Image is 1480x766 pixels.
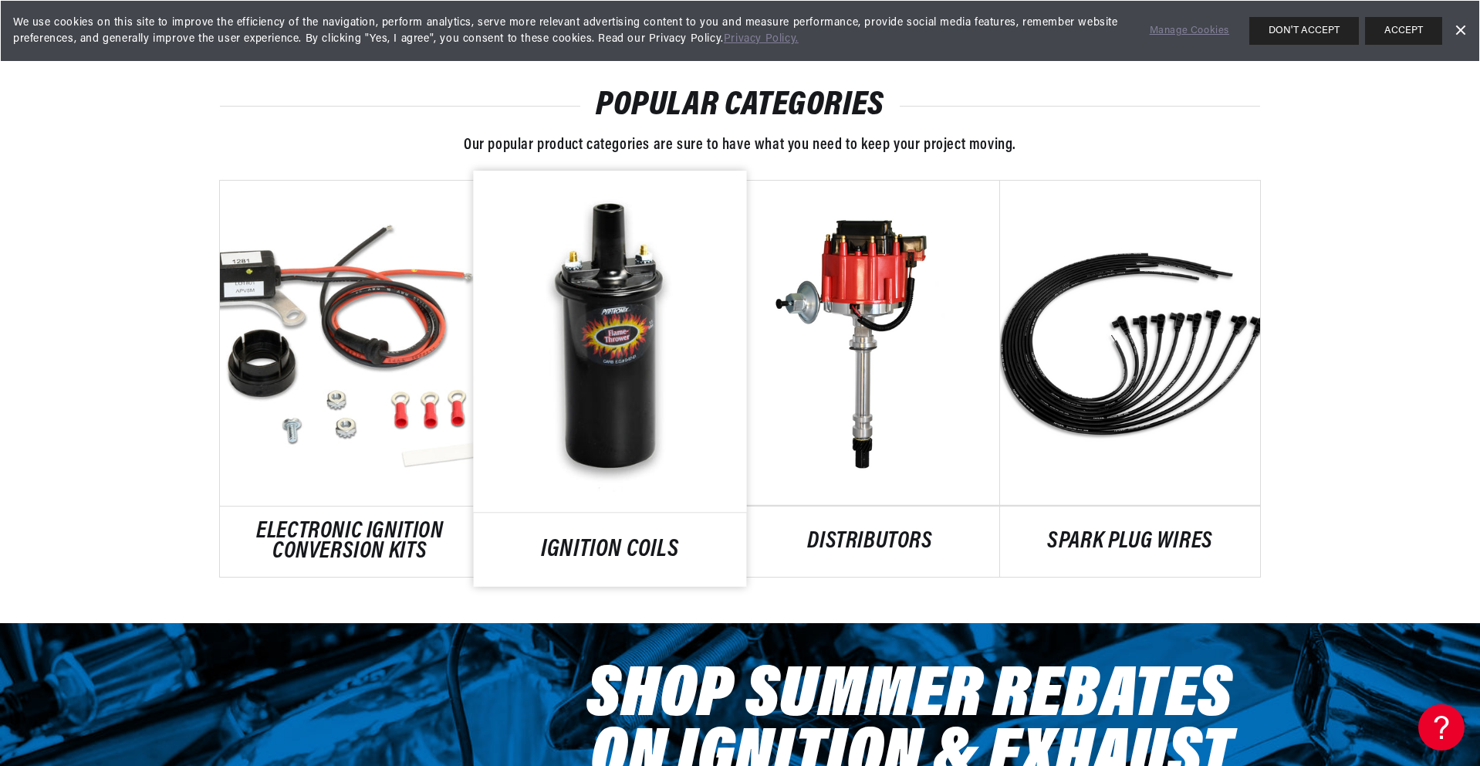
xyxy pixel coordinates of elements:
a: Dismiss Banner [1448,19,1472,42]
button: ACCEPT [1365,17,1442,45]
button: DON'T ACCEPT [1249,17,1359,45]
a: IGNITION COILS [474,540,747,561]
a: SPARK PLUG WIRES [1000,532,1260,552]
a: Privacy Policy. [724,33,799,45]
a: Manage Cookies [1150,23,1229,39]
a: ELECTRONIC IGNITION CONVERSION KITS [220,522,480,561]
span: Our popular product categories are sure to have what you need to keep your project moving. [464,137,1016,153]
span: We use cookies on this site to improve the efficiency of the navigation, perform analytics, serve... [13,15,1128,47]
h2: POPULAR CATEGORIES [220,91,1260,120]
a: DISTRIBUTORS [740,532,1000,552]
